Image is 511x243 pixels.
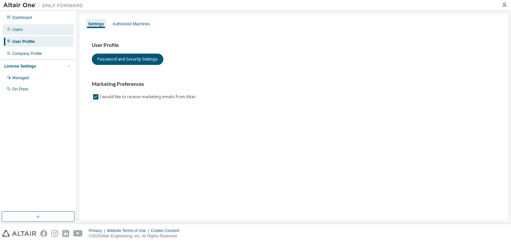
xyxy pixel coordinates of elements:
div: Dashboard [12,15,32,20]
p: © 2025 Altair Engineering, Inc. All Rights Reserved. [89,233,183,239]
div: Website Terms of Use [107,228,151,233]
img: youtube.svg [73,230,83,237]
img: Altair One [3,2,86,9]
img: instagram.svg [51,230,58,237]
div: Cookie Consent [151,228,183,233]
label: I would like to receive marketing emails from Altair [100,93,197,101]
div: Authorized Machines [112,21,150,27]
h3: Marketing Preferences [92,81,496,88]
img: altair_logo.svg [2,230,36,237]
div: Company Profile [12,51,42,56]
div: Settings [88,21,104,27]
div: Managed [12,75,29,81]
div: On Prem [12,87,28,92]
div: Users [12,27,23,32]
div: Privacy [89,228,107,233]
h3: User Profile [92,42,496,49]
img: facebook.svg [40,230,47,237]
div: User Profile [12,39,35,44]
img: linkedin.svg [62,230,69,237]
button: Password and Security Settings [92,54,163,65]
div: License Settings [4,64,36,69]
